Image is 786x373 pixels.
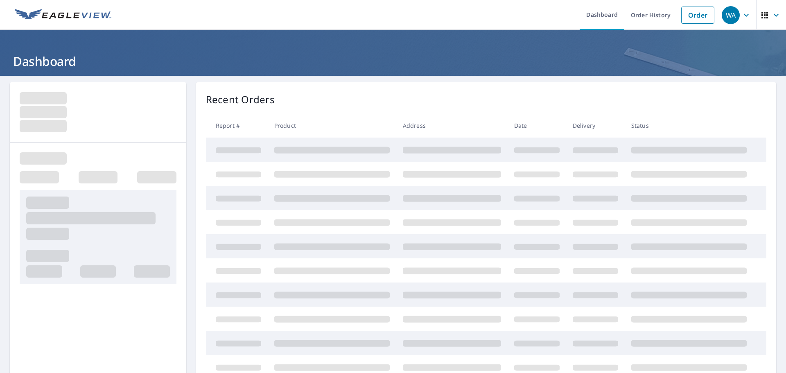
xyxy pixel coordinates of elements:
[15,9,111,21] img: EV Logo
[206,92,275,107] p: Recent Orders
[566,113,625,138] th: Delivery
[625,113,753,138] th: Status
[396,113,508,138] th: Address
[508,113,566,138] th: Date
[10,53,776,70] h1: Dashboard
[681,7,714,24] a: Order
[206,113,268,138] th: Report #
[268,113,396,138] th: Product
[722,6,740,24] div: WA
